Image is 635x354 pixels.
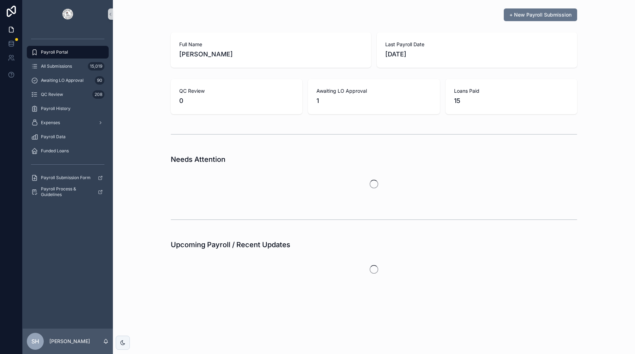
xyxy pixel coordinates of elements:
a: All Submissions15,019 [27,60,109,73]
span: Expenses [41,120,60,126]
a: Payroll Submission Form [27,171,109,184]
button: + New Payroll Submission [504,8,577,21]
span: 1 [316,96,431,106]
a: Payroll Process & Guidelines [27,185,109,198]
span: Awaiting LO Approval [316,87,431,94]
span: Payroll Data [41,134,66,140]
span: [PERSON_NAME] [179,49,363,59]
img: App logo [62,8,73,20]
span: QC Review [179,87,294,94]
a: Payroll History [27,102,109,115]
a: Awaiting LO Approval90 [27,74,109,87]
a: Funded Loans [27,145,109,157]
span: SH [31,337,39,346]
h1: Needs Attention [171,154,225,164]
p: [PERSON_NAME] [49,338,90,345]
a: Expenses [27,116,109,129]
span: QC Review [41,92,63,97]
span: 0 [179,96,294,106]
span: Last Payroll Date [385,41,569,48]
div: 90 [95,76,104,85]
span: Funded Loans [41,148,69,154]
div: 15,019 [88,62,104,71]
span: 15 [454,96,569,106]
a: Payroll Portal [27,46,109,59]
span: Full Name [179,41,363,48]
a: Payroll Data [27,130,109,143]
span: Awaiting LO Approval [41,78,84,83]
div: 208 [92,90,104,99]
span: + New Payroll Submission [509,11,571,18]
span: Loans Paid [454,87,569,94]
span: Payroll Process & Guidelines [41,186,92,197]
span: Payroll Portal [41,49,68,55]
span: [DATE] [385,49,569,59]
span: Payroll Submission Form [41,175,91,181]
span: All Submissions [41,63,72,69]
h1: Upcoming Payroll / Recent Updates [171,240,290,250]
div: scrollable content [23,28,113,207]
span: Payroll History [41,106,71,111]
a: QC Review208 [27,88,109,101]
